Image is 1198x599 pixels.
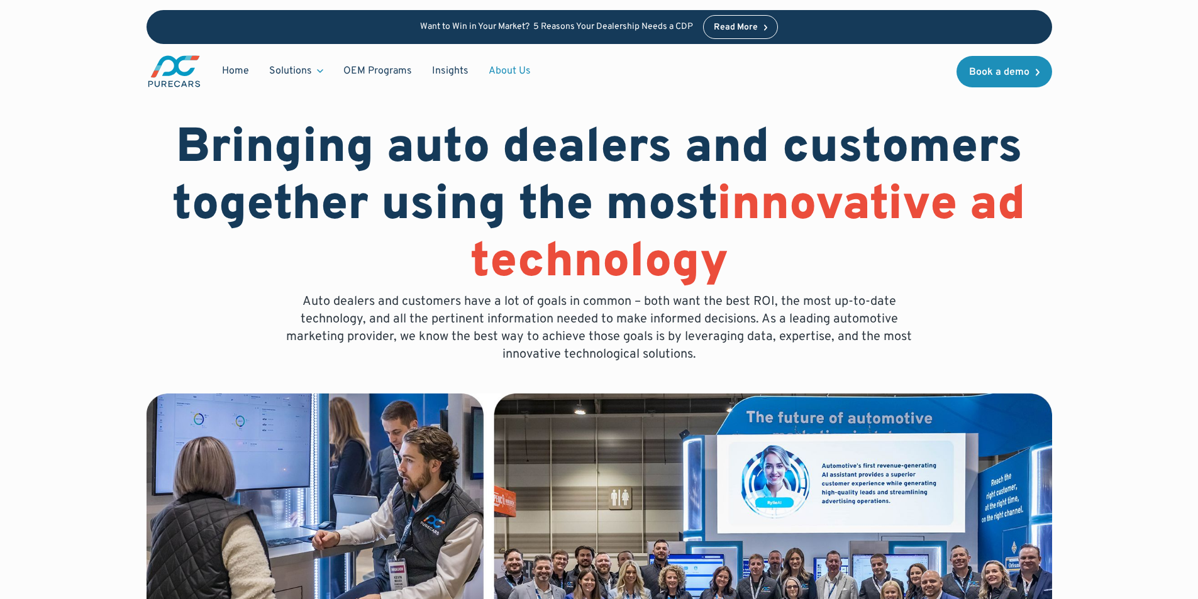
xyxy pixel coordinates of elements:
div: Book a demo [969,67,1029,77]
a: Insights [422,59,479,83]
a: OEM Programs [333,59,422,83]
div: Read More [714,23,758,32]
a: Book a demo [957,56,1052,87]
a: main [147,54,202,89]
a: Read More [703,15,779,39]
div: Solutions [269,64,312,78]
img: purecars logo [147,54,202,89]
p: Want to Win in Your Market? 5 Reasons Your Dealership Needs a CDP [420,22,693,33]
div: Solutions [259,59,333,83]
a: About Us [479,59,541,83]
h1: Bringing auto dealers and customers together using the most [147,121,1052,293]
a: Home [212,59,259,83]
p: Auto dealers and customers have a lot of goals in common – both want the best ROI, the most up-to... [277,293,921,363]
span: innovative ad technology [470,176,1026,294]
